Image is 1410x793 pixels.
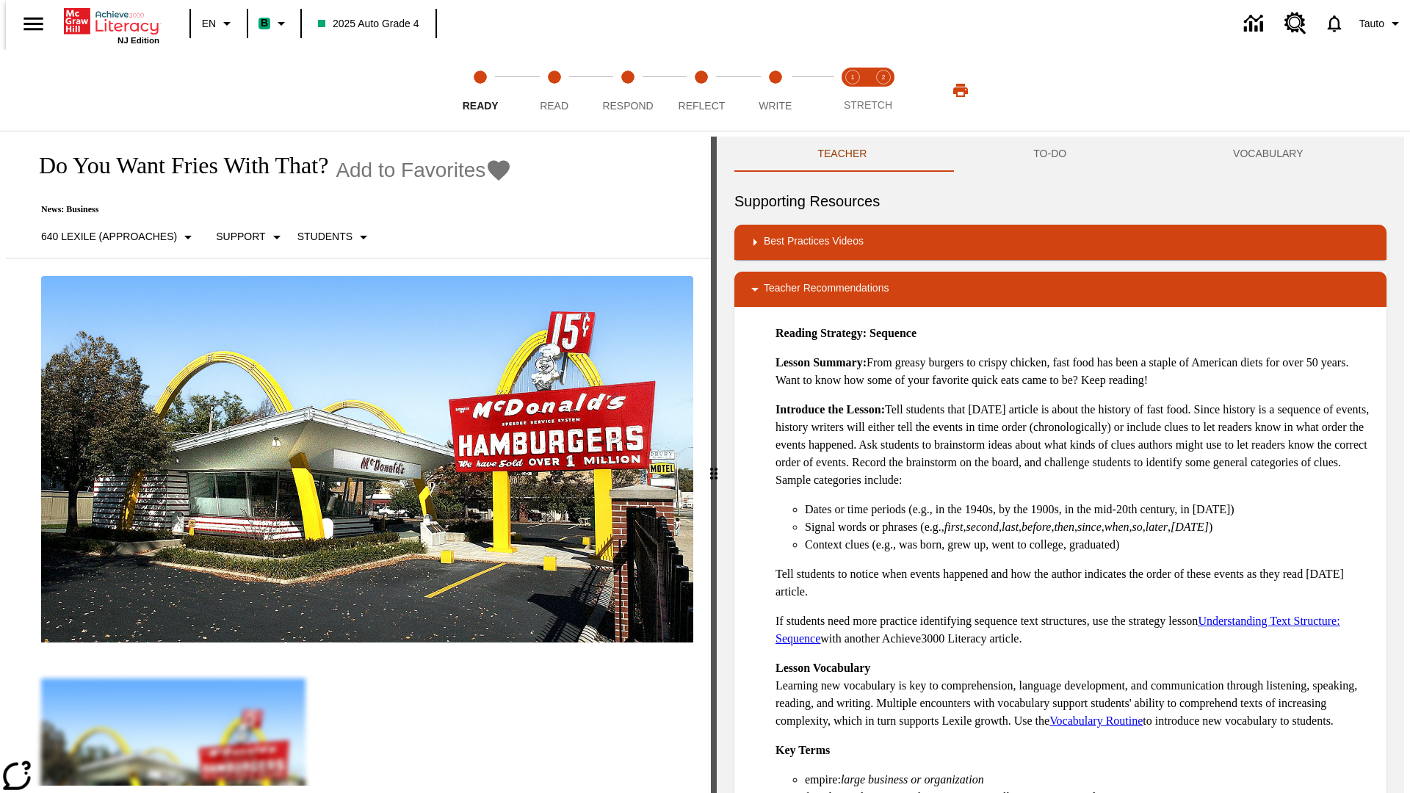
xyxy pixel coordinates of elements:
[805,536,1375,554] li: Context clues (e.g., was born, grew up, went to college, graduated)
[775,356,867,369] strong: Lesson Summary:
[1146,521,1168,533] em: later
[216,229,265,245] p: Support
[679,100,726,112] span: Reflect
[1150,137,1386,172] button: VOCABULARY
[1002,521,1019,533] em: last
[463,100,499,112] span: Ready
[1104,521,1129,533] em: when
[1022,521,1051,533] em: before
[775,744,830,756] strong: Key Terms
[937,77,984,104] button: Print
[841,773,984,786] em: large business or organization
[944,521,963,533] em: first
[844,99,892,111] span: STRETCH
[775,327,867,339] strong: Reading Strategy:
[775,401,1375,489] p: Tell students that [DATE] article is about the history of fast food. Since history is a sequence ...
[734,225,1386,260] div: Best Practices Videos
[805,501,1375,518] li: Dates or time periods (e.g., in the 1940s, by the 1900s, in the mid-20th century, in [DATE])
[12,2,55,46] button: Open side menu
[1132,521,1143,533] em: so
[862,50,905,131] button: Stretch Respond step 2 of 2
[711,137,717,793] div: Press Enter or Spacebar and then press right and left arrow keys to move the slider
[950,137,1150,172] button: TO-DO
[775,612,1375,648] p: If students need more practice identifying sequence text structures, use the strategy lesson with...
[117,36,159,45] span: NJ Edition
[6,137,711,786] div: reading
[881,73,885,81] text: 2
[64,5,159,45] div: Home
[759,100,792,112] span: Write
[41,229,177,245] p: 640 Lexile (Approaches)
[775,565,1375,601] p: Tell students to notice when events happened and how the author indicates the order of these even...
[297,229,352,245] p: Students
[195,10,242,37] button: Language: EN, Select a language
[717,137,1404,793] div: activity
[261,14,268,32] span: B
[253,10,296,37] button: Boost Class color is mint green. Change class color
[511,50,596,131] button: Read step 2 of 5
[733,50,818,131] button: Write step 5 of 5
[35,224,203,250] button: Select Lexile, 640 Lexile (Approaches)
[585,50,670,131] button: Respond step 3 of 5
[869,327,916,339] strong: Sequence
[764,233,864,251] p: Best Practices Videos
[23,204,512,215] p: News: Business
[23,152,328,179] h1: Do You Want Fries With That?
[805,771,1375,789] li: empire:
[336,159,485,182] span: Add to Favorites
[540,100,568,112] span: Read
[438,50,523,131] button: Ready step 1 of 5
[764,280,889,298] p: Teacher Recommendations
[734,189,1386,213] h6: Supporting Resources
[805,518,1375,536] li: Signal words or phrases (e.g., , , , , , , , , , )
[775,354,1375,389] p: From greasy burgers to crispy chicken, fast food has been a staple of American diets for over 50 ...
[775,403,885,416] strong: Introduce the Lesson:
[210,224,291,250] button: Scaffolds, Support
[602,100,653,112] span: Respond
[1054,521,1074,533] em: then
[1315,4,1353,43] a: Notifications
[1359,16,1384,32] span: Tauto
[292,224,378,250] button: Select Student
[775,659,1375,730] p: Learning new vocabulary is key to comprehension, language development, and communication through ...
[1049,714,1143,727] a: Vocabulary Routine
[1171,521,1209,533] em: [DATE]
[202,16,216,32] span: EN
[1276,4,1315,43] a: Resource Center, Will open in new tab
[850,73,854,81] text: 1
[1077,521,1102,533] em: since
[734,272,1386,307] div: Teacher Recommendations
[336,157,512,183] button: Add to Favorites - Do You Want Fries With That?
[734,137,950,172] button: Teacher
[659,50,744,131] button: Reflect step 4 of 5
[1353,10,1410,37] button: Profile/Settings
[775,662,870,674] strong: Lesson Vocabulary
[1235,4,1276,44] a: Data Center
[966,521,999,533] em: second
[831,50,874,131] button: Stretch Read step 1 of 2
[41,276,693,643] img: One of the first McDonald's stores, with the iconic red sign and golden arches.
[734,137,1386,172] div: Instructional Panel Tabs
[318,16,419,32] span: 2025 Auto Grade 4
[775,615,1340,645] a: Understanding Text Structure: Sequence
